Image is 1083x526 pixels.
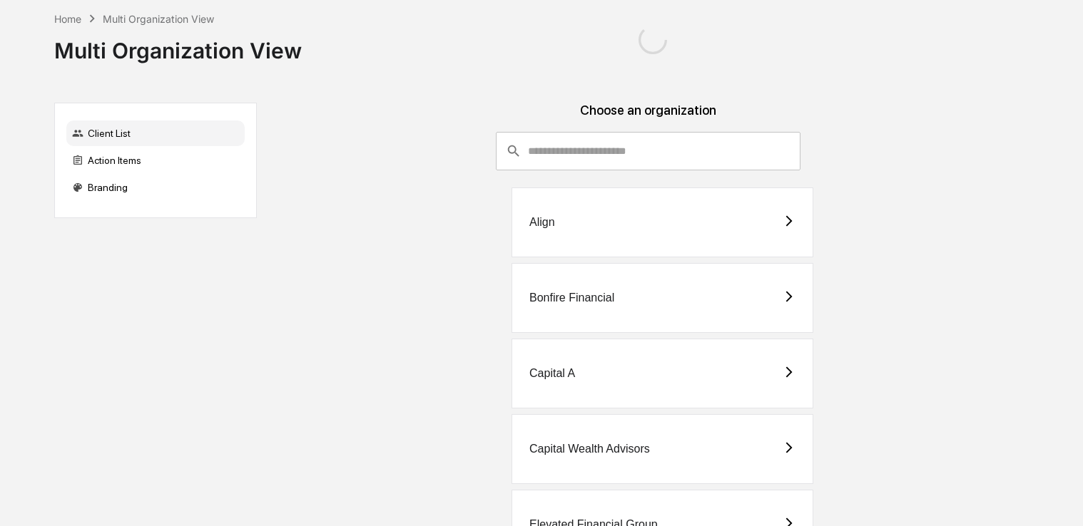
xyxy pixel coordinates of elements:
div: Action Items [66,148,245,173]
div: Branding [66,175,245,200]
div: Align [529,216,555,229]
div: Capital Wealth Advisors [529,443,650,455]
div: Capital A [529,367,575,380]
div: Multi Organization View [103,13,214,25]
div: Home [54,13,81,25]
div: consultant-dashboard__filter-organizations-search-bar [496,132,800,170]
div: Multi Organization View [54,26,302,63]
div: Choose an organization [268,103,1029,132]
div: Bonfire Financial [529,292,614,304]
div: Client List [66,120,245,146]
